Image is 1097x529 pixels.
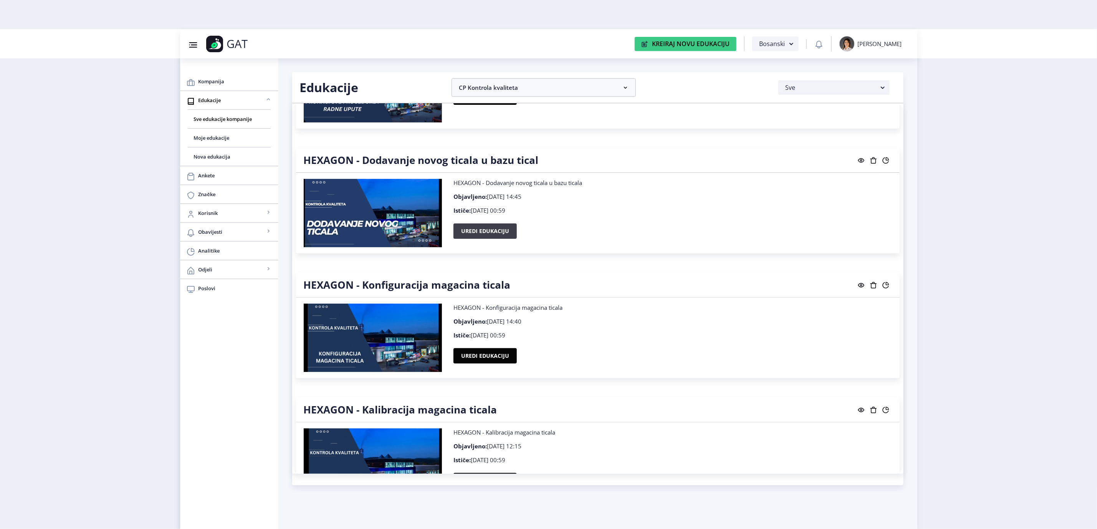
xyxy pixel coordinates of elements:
[453,317,892,325] p: [DATE] 14:40
[453,331,892,339] p: [DATE] 00:59
[635,37,736,51] button: Kreiraj Novu Edukaciju
[304,179,442,247] img: HEXAGON - Dodavanje novog ticala u bazu tical
[778,80,890,95] button: Sve
[180,72,278,91] a: Kompanija
[199,208,265,218] span: Korisnik
[453,317,487,325] b: Objavljeno:
[453,331,471,339] b: Ističe:
[452,78,636,97] nb-accordion-item-header: CP Kontrola kvaliteta
[227,40,248,48] p: GAT
[194,114,265,124] span: Sve edukacije kompanije
[300,80,440,95] h2: Edukacije
[180,260,278,279] a: Odjeli
[453,193,892,200] p: [DATE] 14:45
[304,304,442,372] img: HEXAGON - Konfiguracija magacina ticala
[304,279,511,291] h4: HEXAGON - Konfiguracija magacina ticala
[453,207,892,214] p: [DATE] 00:59
[199,96,265,105] span: Edukacije
[199,265,265,274] span: Odjeli
[453,223,517,239] button: Uredi edukaciju
[180,204,278,222] a: Korisnik
[304,154,539,166] h4: HEXAGON - Dodavanje novog ticala u bazu tical
[453,304,892,311] p: HEXAGON - Konfiguracija magacina ticala
[194,133,265,142] span: Moje edukacije
[180,279,278,298] a: Poslovi
[188,129,271,147] a: Moje edukacije
[199,171,272,180] span: Ankete
[199,77,272,86] span: Kompanija
[453,456,892,464] p: [DATE] 00:59
[199,246,272,255] span: Analitike
[453,207,471,214] b: Ističe:
[304,428,442,497] img: HEXAGON - Kalibracija magacina ticala
[199,284,272,293] span: Poslovi
[180,91,278,109] a: Edukacije
[453,428,892,436] p: HEXAGON - Kalibracija magacina ticala
[199,227,265,236] span: Obavijesti
[453,442,892,450] p: [DATE] 12:15
[453,193,487,200] b: Objavljeno:
[858,40,902,48] div: [PERSON_NAME]
[199,190,272,199] span: Značke
[194,152,265,161] span: Nova edukacija
[180,241,278,260] a: Analitike
[642,41,648,47] img: create-new-education-icon.svg
[453,179,892,187] p: HEXAGON - Dodavanje novog ticala u bazu ticala
[206,36,297,52] a: GAT
[453,456,471,464] b: Ističe:
[304,403,497,416] h4: HEXAGON - Kalibracija magacina ticala
[453,348,517,364] button: Uredi edukaciju
[180,223,278,241] a: Obavijesti
[180,185,278,203] a: Značke
[188,147,271,166] a: Nova edukacija
[453,442,487,450] b: Objavljeno:
[453,473,517,488] button: Uredi edukaciju
[188,110,271,128] a: Sve edukacije kompanije
[752,36,798,51] button: Bosanski
[180,166,278,185] a: Ankete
